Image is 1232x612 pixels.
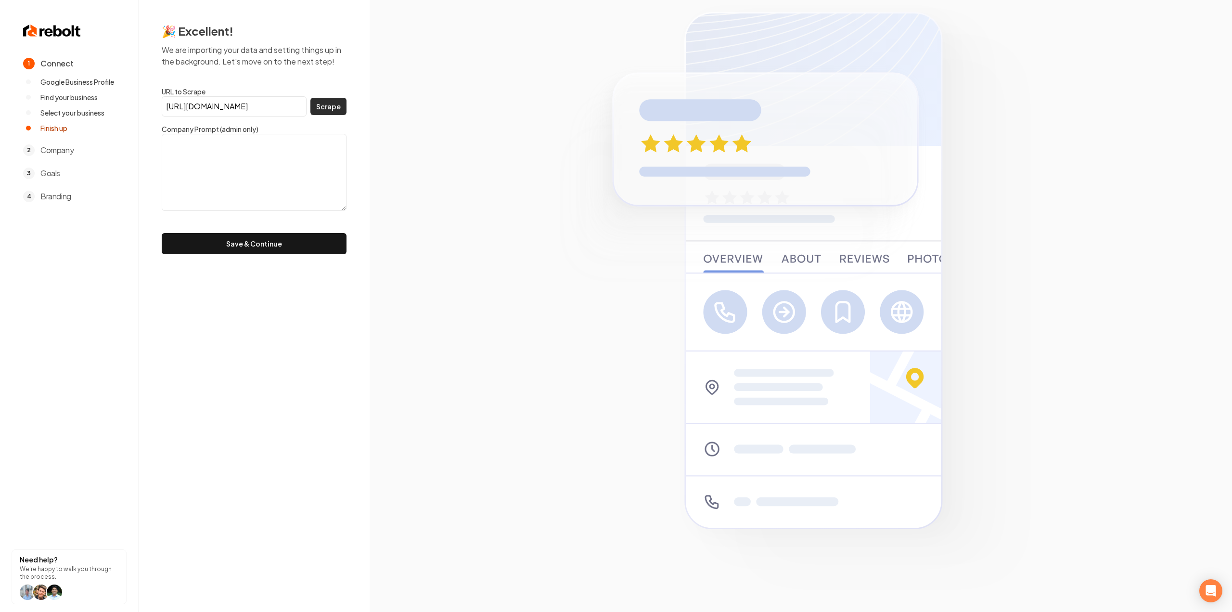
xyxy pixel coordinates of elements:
button: Scrape [310,98,346,115]
h2: 🎉 Excellent! [162,23,346,39]
img: help icon Will [20,585,35,600]
input: Enter URL [162,96,307,117]
span: 4 [23,191,35,202]
span: Find your business [40,92,98,102]
img: help icon Will [33,585,49,600]
span: 2 [23,144,35,156]
span: Connect [40,58,73,69]
span: Goals [40,168,60,179]
span: Branding [40,191,71,202]
strong: Need help? [20,555,58,564]
p: We are importing your data and setting things up in the background. Let's move on to the next step! [162,44,346,67]
button: Need help?We're happy to walk you through the process.help icon Willhelp icon Willhelp icon arwin [12,549,127,604]
img: Rebolt Logo [23,23,81,39]
span: Finish up [40,123,67,133]
button: Save & Continue [162,233,346,254]
span: Google Business Profile [40,77,114,87]
span: Company [40,144,74,156]
span: 1 [23,58,35,69]
span: 3 [23,168,35,179]
p: We're happy to walk you through the process. [20,565,118,581]
div: Open Intercom Messenger [1199,579,1222,602]
img: help icon arwin [47,585,62,600]
label: Company Prompt (admin only) [162,124,346,134]
label: URL to Scrape [162,87,346,96]
span: Select your business [40,108,104,117]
